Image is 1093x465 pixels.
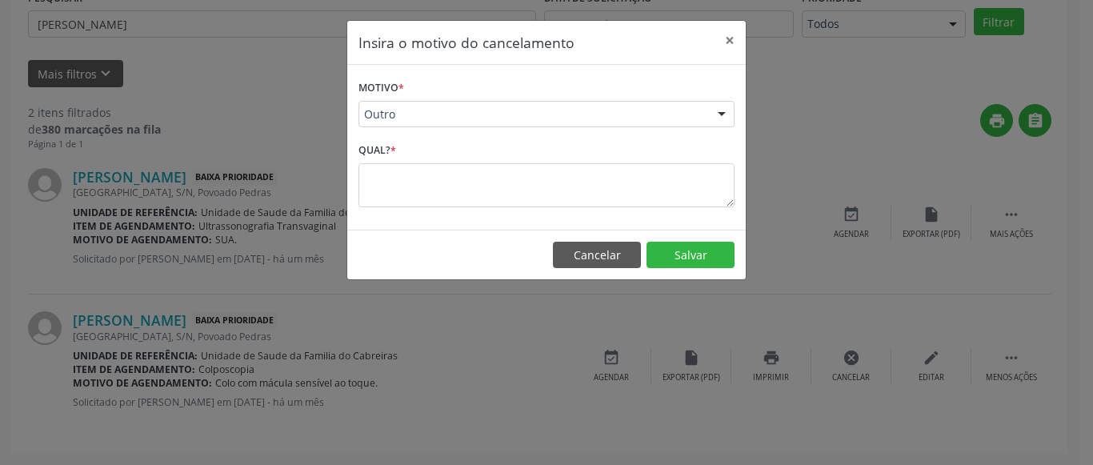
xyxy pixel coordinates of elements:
h5: Insira o motivo do cancelamento [358,32,575,53]
button: Cancelar [553,242,641,269]
button: Salvar [647,242,735,269]
span: Outro [364,106,702,122]
label: Qual? [358,138,396,163]
button: Close [714,21,746,60]
label: Motivo [358,76,404,101]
